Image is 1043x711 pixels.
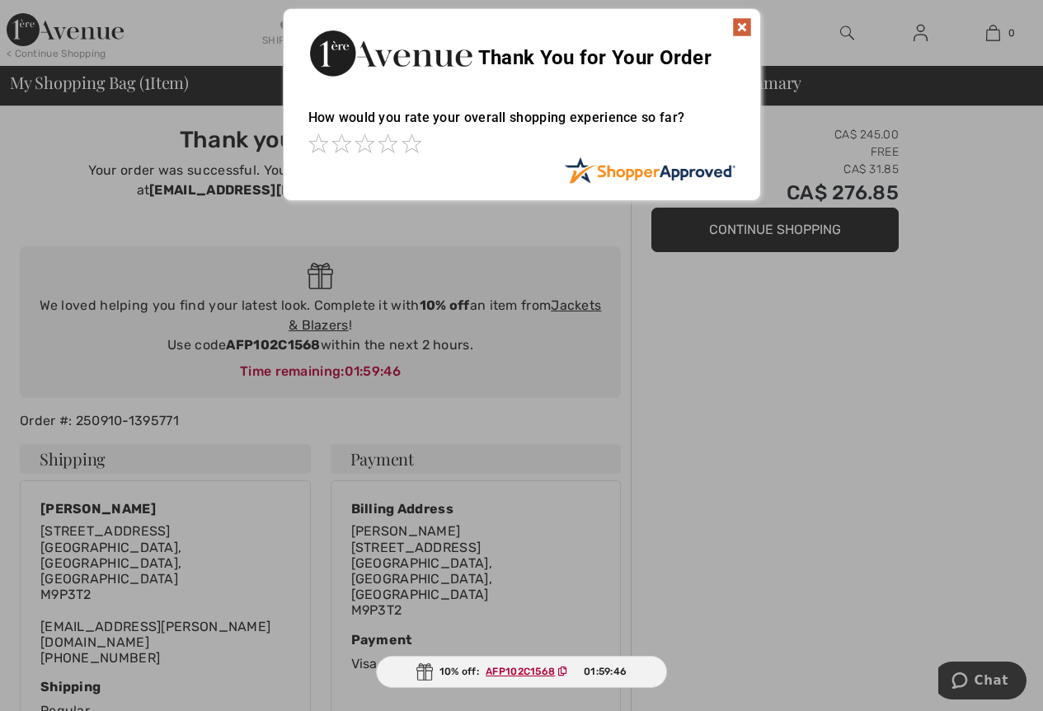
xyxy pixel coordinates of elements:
span: Chat [36,12,70,26]
ins: AFP102C1568 [486,666,555,677]
div: How would you rate your overall shopping experience so far? [308,93,735,157]
span: 01:59:46 [584,664,627,679]
img: Thank You for Your Order [308,26,473,81]
img: Gift.svg [416,663,433,681]
div: 10% off: [376,656,668,688]
span: Thank You for Your Order [478,46,712,69]
img: x [732,17,752,37]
